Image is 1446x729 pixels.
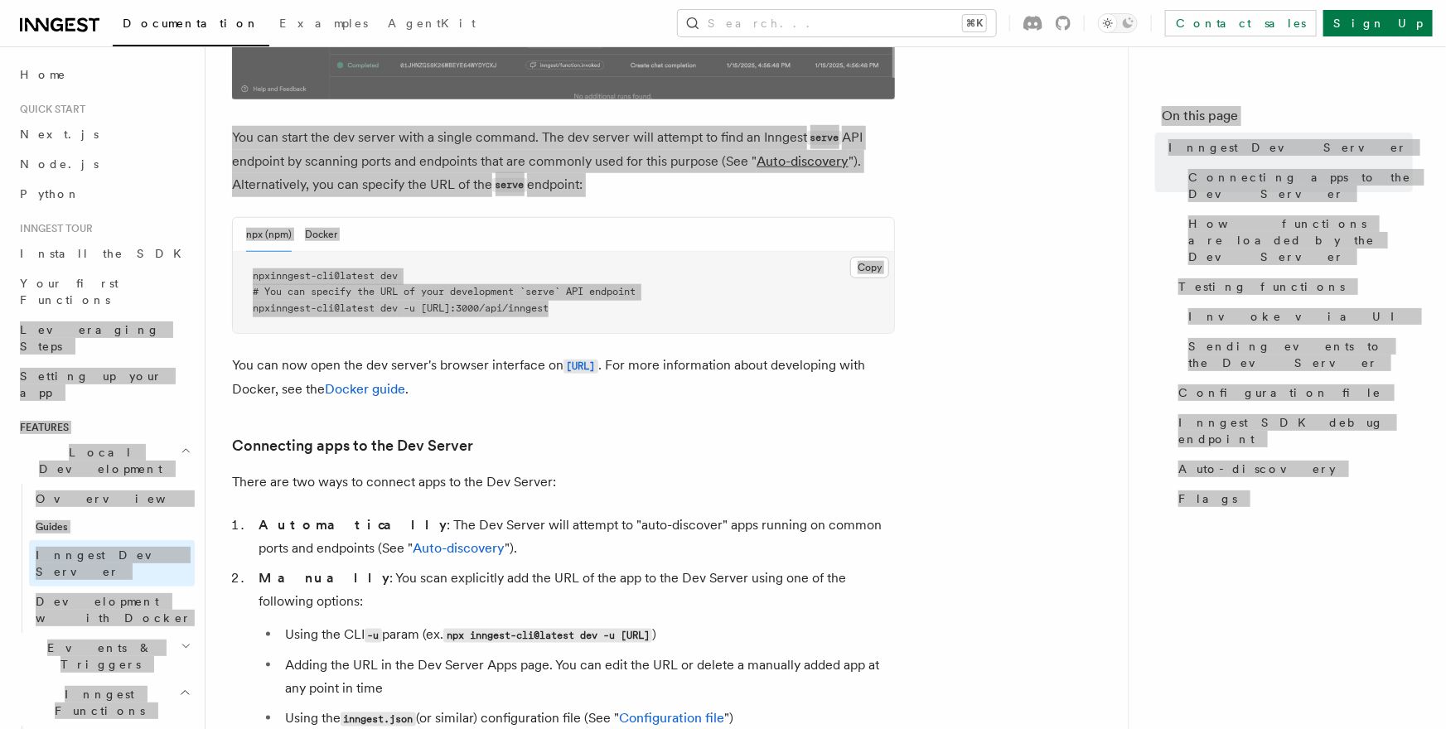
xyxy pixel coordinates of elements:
span: Inngest Functions [13,686,179,719]
code: [URL] [563,360,598,374]
button: Toggle dark mode [1098,13,1138,33]
span: npx [253,270,270,282]
span: npx [253,302,270,314]
span: Guides [29,514,195,540]
span: Overview [36,492,206,505]
li: Using the CLI param (ex. ) [280,623,895,647]
a: Home [13,60,195,89]
span: Inngest SDK debug endpoint [1178,414,1413,447]
div: Local Development [13,484,195,633]
span: Inngest Dev Server [36,548,177,578]
span: Quick start [13,103,85,116]
span: Configuration file [1178,384,1381,401]
kbd: ⌘K [963,15,986,31]
a: Overview [29,484,195,514]
a: Python [13,179,195,209]
span: [URL]: [421,302,456,314]
span: Next.js [20,128,99,141]
a: Setting up your app [13,361,195,408]
a: Development with Docker [29,587,195,633]
span: /api/inngest [479,302,549,314]
span: dev [380,302,398,314]
span: Your first Functions [20,277,118,307]
span: How functions are loaded by the Dev Server [1188,215,1413,265]
span: Install the SDK [20,247,191,260]
a: Connecting apps to the Dev Server [232,434,473,457]
a: Node.js [13,149,195,179]
span: Connecting apps to the Dev Server [1188,169,1413,202]
span: Sending events to the Dev Server [1188,338,1413,371]
span: 3000 [456,302,479,314]
p: There are two ways to connect apps to the Dev Server: [232,471,895,494]
span: Node.js [20,157,99,171]
a: Connecting apps to the Dev Server [1182,162,1413,209]
span: Inngest tour [13,222,93,235]
span: # You can specify the URL of your development `serve` API endpoint [253,286,636,297]
span: -u [404,302,415,314]
a: Next.js [13,119,195,149]
a: Leveraging Steps [13,315,195,361]
strong: Manually [259,570,389,586]
code: npx inngest-cli@latest dev -u [URL] [443,629,652,643]
a: Examples [269,5,378,45]
li: : The Dev Server will attempt to "auto-discover" apps running on common ports and endpoints (See ... [254,514,895,560]
button: Docker [305,218,337,252]
a: Invoke via UI [1182,302,1413,331]
a: Documentation [113,5,269,46]
span: Home [20,66,66,83]
h4: On this page [1162,106,1413,133]
a: How functions are loaded by the Dev Server [1182,209,1413,272]
a: Inngest Dev Server [29,540,195,587]
button: Search...⌘K [678,10,996,36]
a: Docker guide [325,381,405,397]
a: Inngest SDK debug endpoint [1172,408,1413,454]
span: Leveraging Steps [20,323,160,353]
a: Auto-discovery [1172,454,1413,484]
span: Testing functions [1178,278,1345,295]
span: Flags [1178,490,1237,507]
span: Documentation [123,17,259,30]
li: Adding the URL in the Dev Server Apps page. You can edit the URL or delete a manually added app a... [280,654,895,700]
span: Python [20,187,80,200]
span: inngest-cli@latest [270,302,375,314]
span: Local Development [13,444,181,477]
button: npx (npm) [246,218,292,252]
span: Features [13,421,69,434]
a: Configuration file [1172,378,1413,408]
a: Auto-discovery [413,540,505,556]
a: Testing functions [1172,272,1413,302]
span: Development with Docker [36,595,191,625]
a: [URL] [563,357,598,373]
button: Events & Triggers [13,633,195,679]
a: Sending events to the Dev Server [1182,331,1413,378]
a: Configuration file [619,710,724,726]
button: Inngest Functions [13,679,195,726]
span: Auto-discovery [1178,461,1336,477]
span: Inngest Dev Server [1168,139,1407,156]
p: You can start the dev server with a single command. The dev server will attempt to find an Innges... [232,126,895,197]
a: AgentKit [378,5,486,45]
code: -u [365,629,382,643]
a: Auto-discovery [757,153,849,169]
span: inngest-cli@latest [270,270,375,282]
button: Copy [850,257,889,278]
code: serve [807,131,842,145]
span: Examples [279,17,368,30]
a: Contact sales [1165,10,1317,36]
span: Events & Triggers [13,640,181,673]
a: Flags [1172,484,1413,514]
strong: Automatically [259,517,447,533]
button: Local Development [13,437,195,484]
span: Setting up your app [20,369,162,399]
a: Your first Functions [13,268,195,315]
a: Sign Up [1323,10,1433,36]
span: dev [380,270,398,282]
a: Install the SDK [13,239,195,268]
code: inngest.json [341,712,416,727]
p: You can now open the dev server's browser interface on . For more information about developing wi... [232,354,895,401]
a: Inngest Dev Server [1162,133,1413,162]
span: AgentKit [388,17,476,30]
span: Invoke via UI [1188,308,1409,325]
code: serve [492,178,527,192]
